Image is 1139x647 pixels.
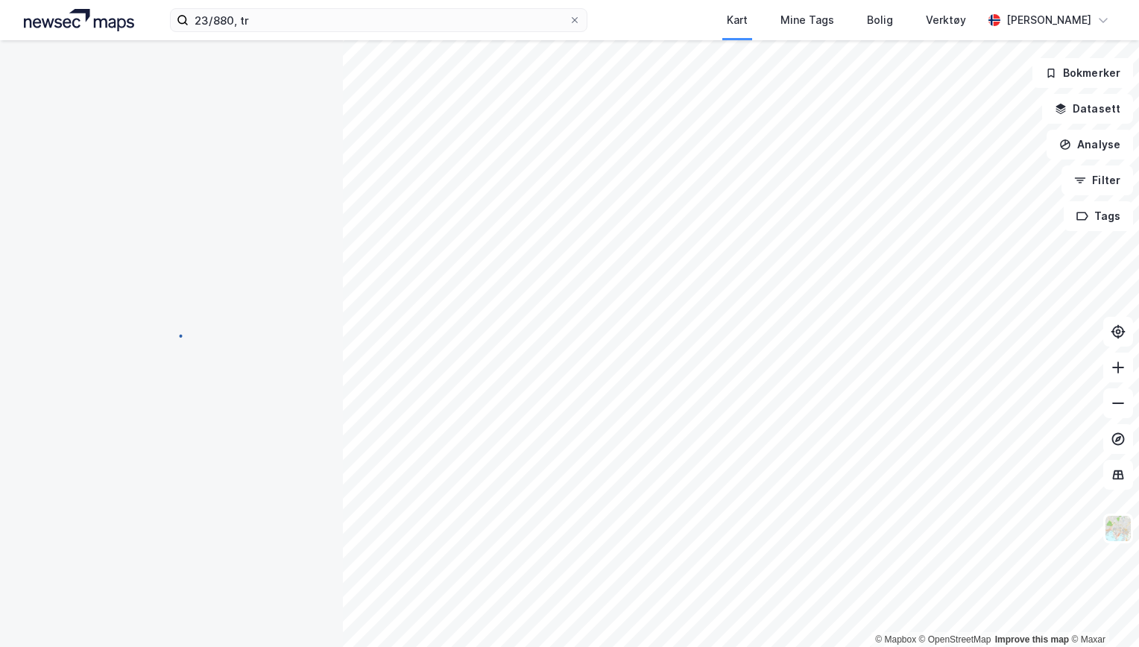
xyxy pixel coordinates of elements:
[919,634,991,645] a: OpenStreetMap
[1061,165,1133,195] button: Filter
[1064,575,1139,647] iframe: Chat Widget
[875,634,916,645] a: Mapbox
[780,11,834,29] div: Mine Tags
[995,634,1069,645] a: Improve this map
[24,9,134,31] img: logo.a4113a55bc3d86da70a041830d287a7e.svg
[1104,514,1132,543] img: Z
[189,9,569,31] input: Søk på adresse, matrikkel, gårdeiere, leietakere eller personer
[1042,94,1133,124] button: Datasett
[926,11,966,29] div: Verktøy
[1064,201,1133,231] button: Tags
[727,11,748,29] div: Kart
[1064,575,1139,647] div: Kontrollprogram for chat
[160,323,183,347] img: spinner.a6d8c91a73a9ac5275cf975e30b51cfb.svg
[1047,130,1133,160] button: Analyse
[1032,58,1133,88] button: Bokmerker
[867,11,893,29] div: Bolig
[1006,11,1091,29] div: [PERSON_NAME]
